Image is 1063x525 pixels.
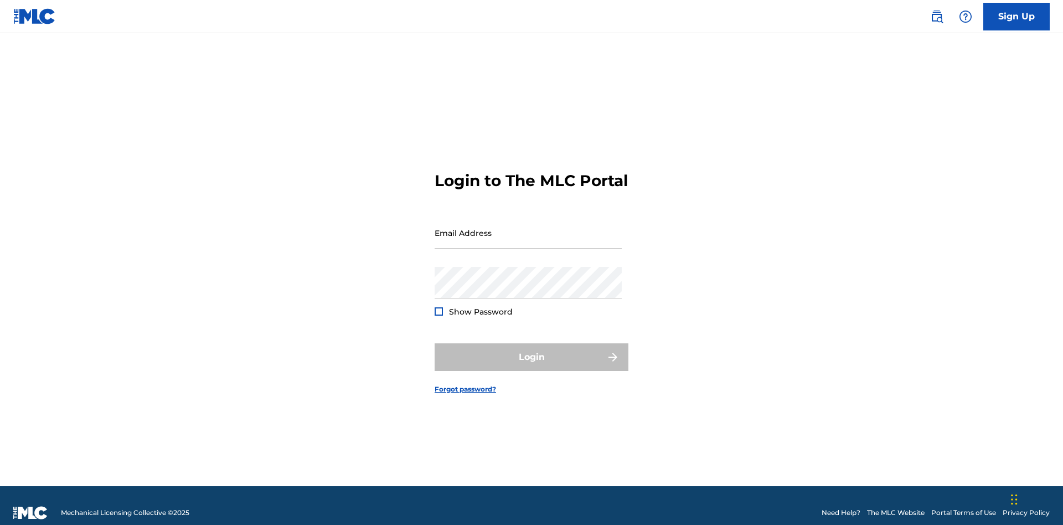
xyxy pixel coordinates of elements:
[13,506,48,519] img: logo
[1011,483,1018,516] div: Drag
[435,384,496,394] a: Forgot password?
[822,508,860,518] a: Need Help?
[1008,472,1063,525] iframe: Chat Widget
[959,10,972,23] img: help
[983,3,1050,30] a: Sign Up
[435,171,628,191] h3: Login to The MLC Portal
[954,6,977,28] div: Help
[867,508,925,518] a: The MLC Website
[930,10,943,23] img: search
[931,508,996,518] a: Portal Terms of Use
[449,307,513,317] span: Show Password
[926,6,948,28] a: Public Search
[1003,508,1050,518] a: Privacy Policy
[61,508,189,518] span: Mechanical Licensing Collective © 2025
[13,8,56,24] img: MLC Logo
